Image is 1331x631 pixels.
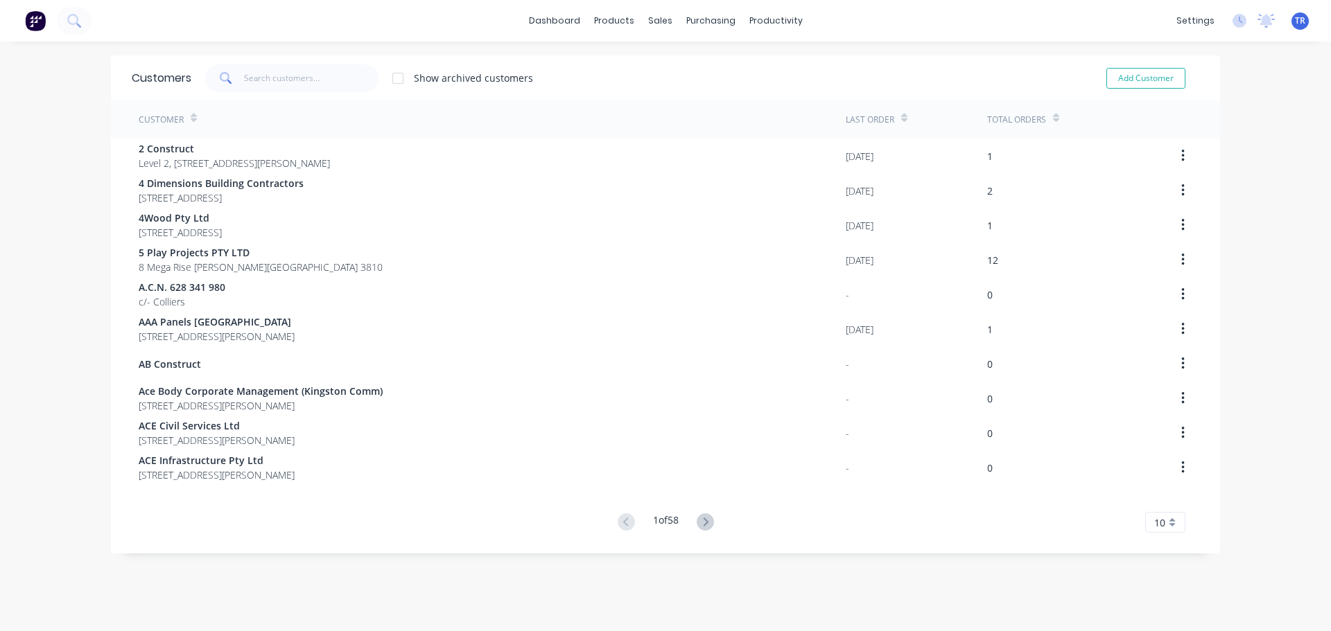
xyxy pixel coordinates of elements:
[987,461,993,475] div: 0
[139,294,225,309] span: c/- Colliers
[987,149,993,163] div: 1
[139,176,304,190] span: 4 Dimensions Building Contractors
[987,218,993,233] div: 1
[139,418,295,433] span: ACE Civil Services Ltd
[846,391,849,406] div: -
[846,253,873,267] div: [DATE]
[846,114,894,126] div: Last Order
[987,322,993,337] div: 1
[846,218,873,233] div: [DATE]
[139,114,184,126] div: Customer
[139,156,330,170] span: Level 2, [STREET_ADDRESS][PERSON_NAME]
[139,329,295,344] span: [STREET_ADDRESS][PERSON_NAME]
[139,468,295,482] span: [STREET_ADDRESS][PERSON_NAME]
[587,10,641,31] div: products
[139,245,383,260] span: 5 Play Projects PTY LTD
[139,398,383,413] span: [STREET_ADDRESS][PERSON_NAME]
[139,384,383,398] span: Ace Body Corporate Management (Kingston Comm)
[846,357,849,371] div: -
[987,114,1046,126] div: Total Orders
[25,10,46,31] img: Factory
[414,71,533,85] div: Show archived customers
[139,260,383,274] span: 8 Mega Rise [PERSON_NAME][GEOGRAPHIC_DATA] 3810
[742,10,810,31] div: productivity
[139,211,222,225] span: 4Wood Pty Ltd
[987,391,993,406] div: 0
[139,453,295,468] span: ACE Infrastructure Pty Ltd
[132,70,191,87] div: Customers
[653,513,679,533] div: 1 of 58
[522,10,587,31] a: dashboard
[1295,15,1305,27] span: TR
[987,253,998,267] div: 12
[987,426,993,441] div: 0
[987,287,993,302] div: 0
[139,141,330,156] span: 2 Construct
[1169,10,1221,31] div: settings
[846,322,873,337] div: [DATE]
[679,10,742,31] div: purchasing
[641,10,679,31] div: sales
[1154,515,1165,530] span: 10
[139,225,222,240] span: [STREET_ADDRESS]
[1106,68,1185,89] button: Add Customer
[244,64,379,92] input: Search customers...
[987,357,993,371] div: 0
[846,426,849,441] div: -
[846,287,849,302] div: -
[846,461,849,475] div: -
[139,280,225,294] span: A.C.N. 628 341 980
[987,184,993,198] div: 2
[139,433,295,447] span: [STREET_ADDRESS][PERSON_NAME]
[139,357,201,371] span: AB Construct
[846,184,873,198] div: [DATE]
[846,149,873,163] div: [DATE]
[139,314,295,329] span: AAA Panels [GEOGRAPHIC_DATA]
[139,190,304,205] span: [STREET_ADDRESS]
